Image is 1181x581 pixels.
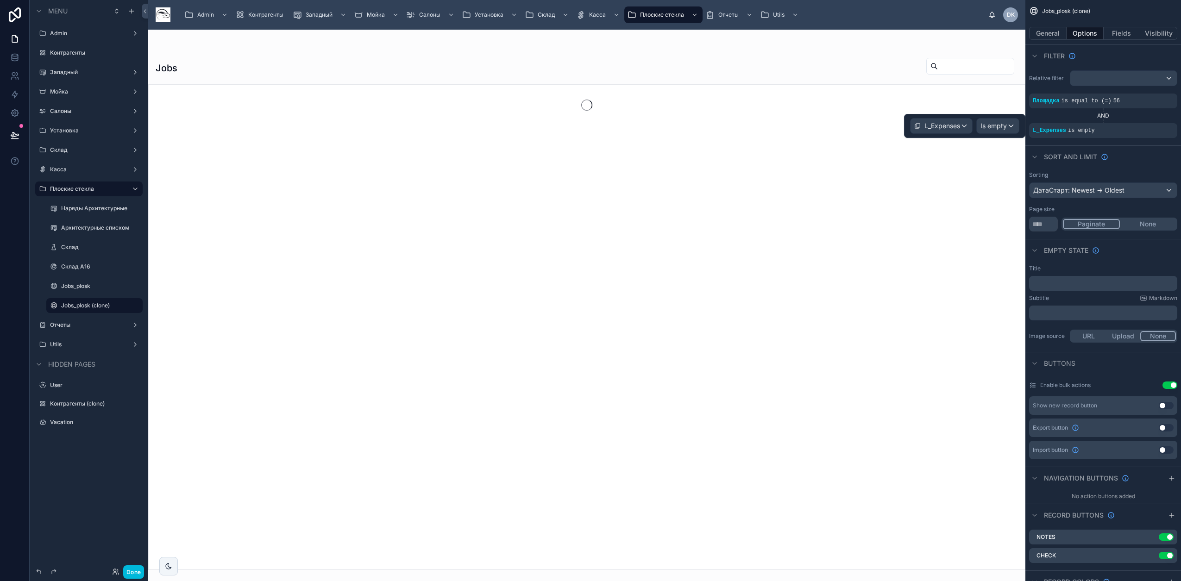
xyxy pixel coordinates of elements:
[61,263,137,270] label: Склад А16
[61,205,137,212] label: Наряды Архитектурные
[1037,533,1055,541] label: Notes
[50,381,137,389] label: User
[50,107,124,115] label: Салоны
[1029,294,1049,302] label: Subtitle
[50,419,137,426] label: Vacation
[522,6,573,23] a: Склад
[1029,276,1177,291] div: scrollable content
[1140,27,1177,40] button: Visibility
[197,11,214,19] span: Admin
[1044,51,1065,61] span: Filter
[50,69,124,76] a: Западный
[248,11,283,19] span: Контрагенты
[1149,294,1177,302] span: Markdown
[1033,402,1097,409] div: Show new record button
[1030,183,1177,198] div: ДатаСтарт: Newest -> Oldest
[367,11,385,19] span: Мойка
[924,121,960,131] span: L_Expenses
[50,88,124,95] label: Мойка
[589,11,606,19] span: Касса
[1063,219,1120,229] button: Paginate
[123,565,144,579] button: Done
[1037,552,1056,559] label: Check
[1106,331,1141,341] button: Upload
[1033,127,1066,134] span: L_Expenses
[1044,511,1104,520] span: Record buttons
[232,6,290,23] a: Контрагенты
[1033,98,1060,104] span: Площадка
[1044,474,1118,483] span: Navigation buttons
[1104,27,1141,40] button: Fields
[48,360,95,369] span: Hidden pages
[1044,246,1088,255] span: Empty state
[1062,98,1112,104] span: is equal to (=)
[403,6,459,23] a: Салоны
[1068,127,1095,134] span: is empty
[1029,306,1177,320] div: scrollable content
[50,30,124,37] label: Admin
[1140,331,1176,341] button: None
[178,5,988,25] div: scrollable content
[1044,152,1097,162] span: Sort And Limit
[50,49,137,56] label: Контрагенты
[1025,489,1181,504] div: No action buttons added
[1113,98,1120,104] span: 56
[61,224,137,231] label: Архитектурные списком
[61,282,137,290] label: Jobs_plosk
[50,127,124,134] label: Установка
[419,11,440,19] span: Салоны
[910,118,973,134] button: L_Expenses
[50,166,124,173] label: Касса
[980,121,1007,131] span: Is empty
[61,244,137,251] label: Склад
[1029,182,1177,198] button: ДатаСтарт: Newest -> Oldest
[50,321,124,329] label: Отчеты
[1033,424,1068,431] span: Export button
[475,11,503,19] span: Установка
[1120,219,1176,229] button: None
[718,11,739,19] span: Отчеты
[1067,27,1104,40] button: Options
[624,6,703,23] a: Плоские стекла
[1071,331,1106,341] button: URL
[573,6,624,23] a: Касса
[1029,112,1177,119] div: AND
[1029,27,1067,40] button: General
[757,6,803,23] a: Utils
[1042,7,1090,15] span: Jobs_plosk (clone)
[1029,75,1066,82] label: Relative filter
[1029,171,1048,179] label: Sorting
[703,6,757,23] a: Отчеты
[50,146,124,154] label: Склад
[976,118,1019,134] button: Is empty
[306,11,333,19] span: Западный
[50,185,124,193] label: Плоские стекла
[1007,11,1015,19] span: DK
[48,6,68,16] span: Menu
[1033,446,1068,454] span: Import button
[1040,381,1091,389] label: Enable bulk actions
[50,400,137,407] label: Контрагенты (clone)
[1044,359,1075,368] span: Buttons
[459,6,522,23] a: Установка
[1140,294,1177,302] a: Markdown
[156,7,170,22] img: App logo
[50,341,124,348] label: Utils
[1029,332,1066,340] label: Image source
[61,302,137,309] label: Jobs_plosk (clone)
[640,11,684,19] span: Плоские стекла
